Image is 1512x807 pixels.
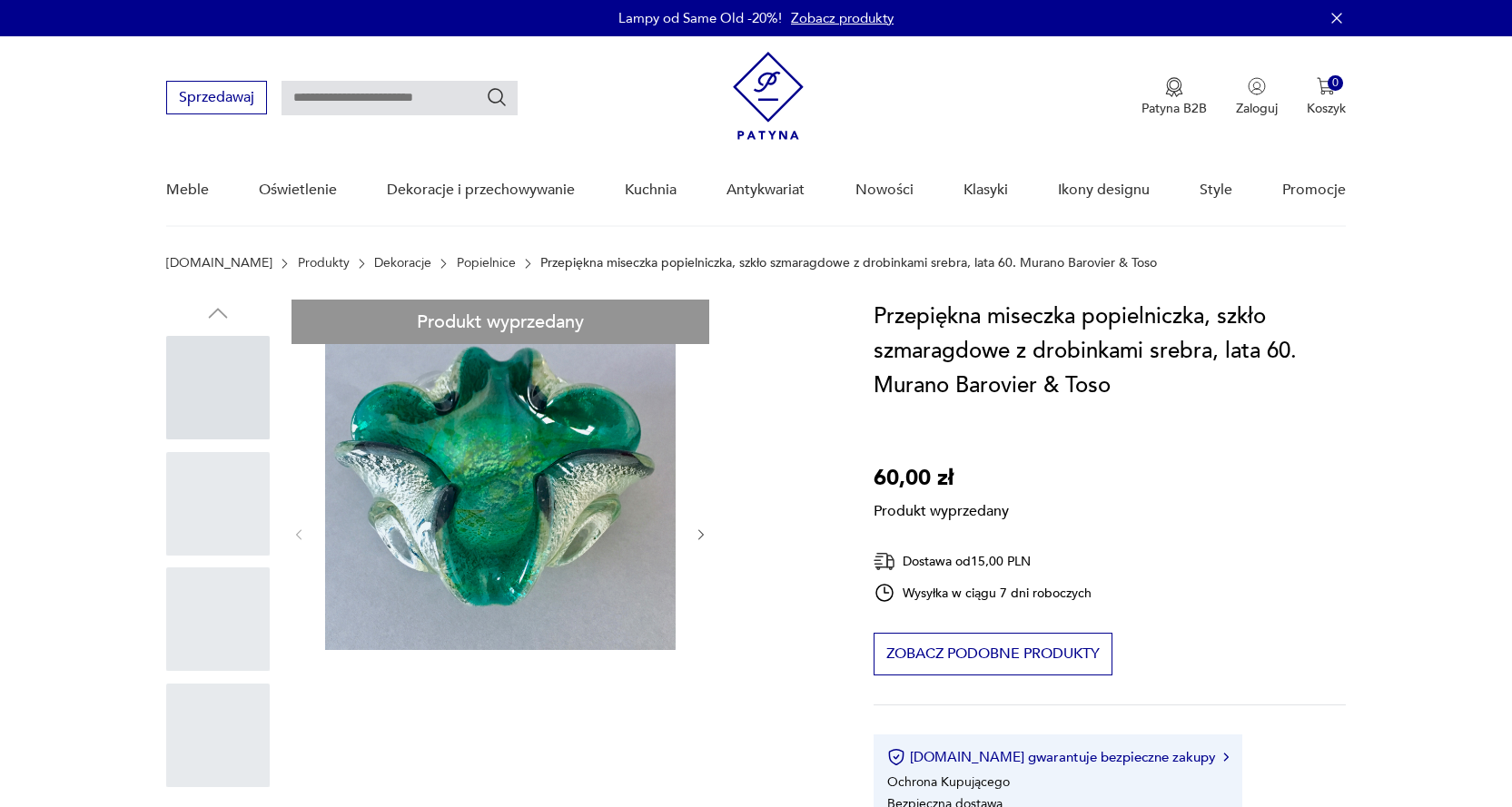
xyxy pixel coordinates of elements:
[1141,77,1207,117] button: Patyna B2B
[726,155,805,225] a: Antykwariat
[1236,77,1278,117] button: Zaloguj
[1328,75,1343,91] div: 0
[374,256,431,271] a: Dekoracje
[1223,753,1229,762] img: Ikona strzałki w prawo
[887,773,1010,791] li: Ochrona Kupującego
[1141,77,1207,117] a: Ikona medaluPatyna B2B
[625,155,677,225] a: Kuchnia
[166,155,209,225] a: Meble
[618,9,782,27] p: Lampy od Same Old -20%!
[1317,77,1335,95] img: Ikona koszyka
[1165,77,1183,97] img: Ikona medalu
[166,93,267,105] a: Sprzedawaj
[874,461,1009,496] p: 60,00 zł
[964,155,1008,225] a: Klasyki
[1307,77,1346,117] button: 0Koszyk
[486,86,508,108] button: Szukaj
[874,300,1345,403] h1: Przepiękna miseczka popielniczka, szkło szmaragdowe z drobinkami srebra, lata 60. Murano Barovier...
[166,81,267,114] button: Sprzedawaj
[733,52,804,140] img: Patyna - sklep z meblami i dekoracjami vintage
[166,256,272,271] a: [DOMAIN_NAME]
[874,550,1092,573] div: Dostawa od 15,00 PLN
[874,633,1112,675] button: Zobacz podobne produkty
[874,582,1092,604] div: Wysyłka w ciągu 7 dni roboczych
[1248,77,1266,95] img: Ikonka użytkownika
[1058,155,1150,225] a: Ikony designu
[855,155,914,225] a: Nowości
[1141,100,1207,117] p: Patyna B2B
[1200,155,1232,225] a: Style
[887,748,905,766] img: Ikona certyfikatu
[387,155,575,225] a: Dekoracje i przechowywanie
[540,256,1157,271] p: Przepiękna miseczka popielniczka, szkło szmaragdowe z drobinkami srebra, lata 60. Murano Barovier...
[887,748,1228,766] button: [DOMAIN_NAME] gwarantuje bezpieczne zakupy
[298,256,350,271] a: Produkty
[791,9,894,27] a: Zobacz produkty
[457,256,516,271] a: Popielnice
[874,496,1009,521] p: Produkt wyprzedany
[259,155,337,225] a: Oświetlenie
[1282,155,1346,225] a: Promocje
[1236,100,1278,117] p: Zaloguj
[1307,100,1346,117] p: Koszyk
[874,550,895,573] img: Ikona dostawy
